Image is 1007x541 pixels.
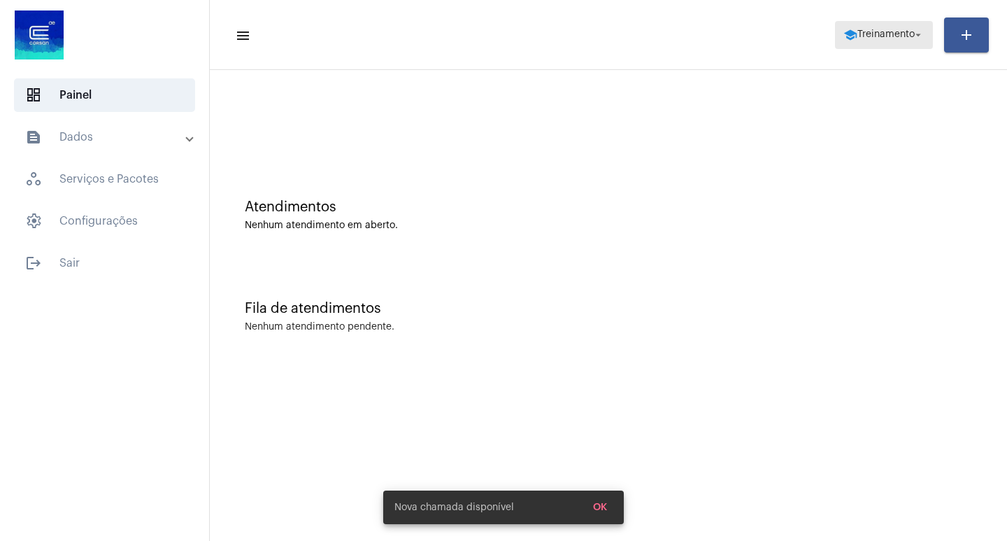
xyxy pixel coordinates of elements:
[835,21,933,49] button: Treinamento
[245,322,394,332] div: Nenhum atendimento pendente.
[245,220,972,231] div: Nenhum atendimento em aberto.
[245,301,972,316] div: Fila de atendimentos
[857,30,915,40] span: Treinamento
[25,129,187,146] mat-panel-title: Dados
[593,503,607,512] span: OK
[912,29,924,41] mat-icon: arrow_drop_down
[25,129,42,146] mat-icon: sidenav icon
[843,28,857,42] mat-icon: school
[25,87,42,104] span: sidenav icon
[958,27,975,43] mat-icon: add
[25,171,42,188] span: sidenav icon
[8,120,209,154] mat-expansion-panel-header: sidenav iconDados
[14,78,195,112] span: Painel
[14,204,195,238] span: Configurações
[394,500,514,514] span: Nova chamada disponível
[235,27,249,44] mat-icon: sidenav icon
[582,495,618,520] button: OK
[25,213,42,230] span: sidenav icon
[14,246,195,280] span: Sair
[11,7,67,63] img: d4669ae0-8c07-2337-4f67-34b0df7f5ae4.jpeg
[25,255,42,272] mat-icon: sidenav icon
[14,162,195,196] span: Serviços e Pacotes
[245,199,972,215] div: Atendimentos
